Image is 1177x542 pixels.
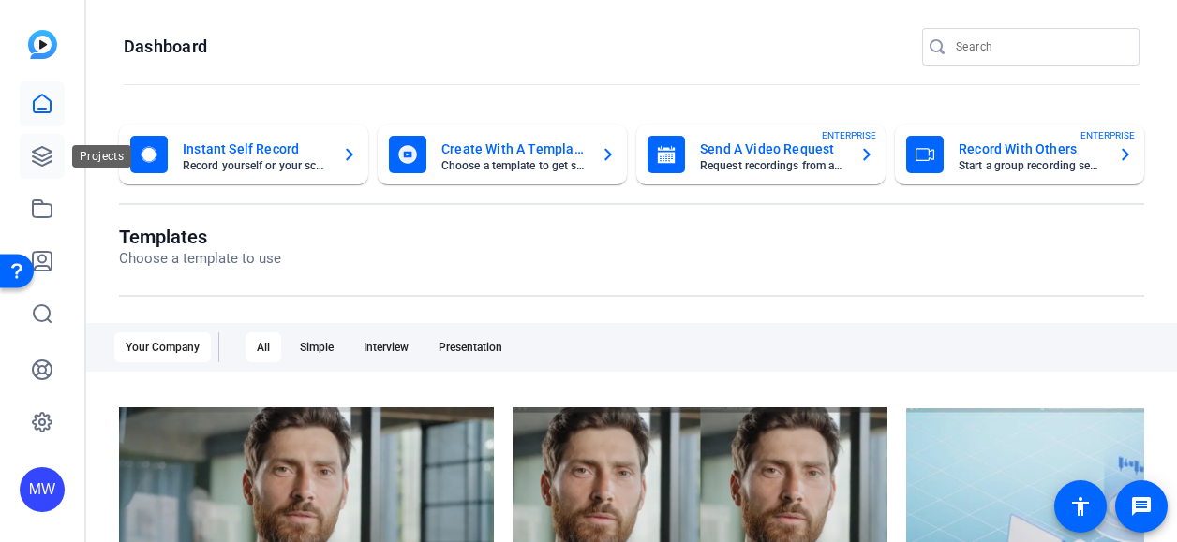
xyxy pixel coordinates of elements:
[20,467,65,512] div: MW
[1130,495,1153,518] mat-icon: message
[822,128,876,142] span: ENTERPRISE
[119,248,281,270] p: Choose a template to use
[119,125,368,184] button: Instant Self RecordRecord yourself or your screen
[246,332,281,362] div: All
[1069,495,1092,518] mat-icon: accessibility
[895,125,1144,184] button: Record With OthersStart a group recording sessionENTERPRISE
[114,332,211,362] div: Your Company
[1080,128,1135,142] span: ENTERPRISE
[959,160,1103,171] mat-card-subtitle: Start a group recording session
[441,160,586,171] mat-card-subtitle: Choose a template to get started
[119,226,281,248] h1: Templates
[700,160,844,171] mat-card-subtitle: Request recordings from anyone, anywhere
[700,138,844,160] mat-card-title: Send A Video Request
[378,125,627,184] button: Create With A TemplateChoose a template to get started
[427,332,514,362] div: Presentation
[289,332,345,362] div: Simple
[124,36,207,58] h1: Dashboard
[183,138,327,160] mat-card-title: Instant Self Record
[72,145,131,168] div: Projects
[352,332,420,362] div: Interview
[959,138,1103,160] mat-card-title: Record With Others
[636,125,886,184] button: Send A Video RequestRequest recordings from anyone, anywhereENTERPRISE
[28,30,57,59] img: blue-gradient.svg
[441,138,586,160] mat-card-title: Create With A Template
[956,36,1125,58] input: Search
[183,160,327,171] mat-card-subtitle: Record yourself or your screen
